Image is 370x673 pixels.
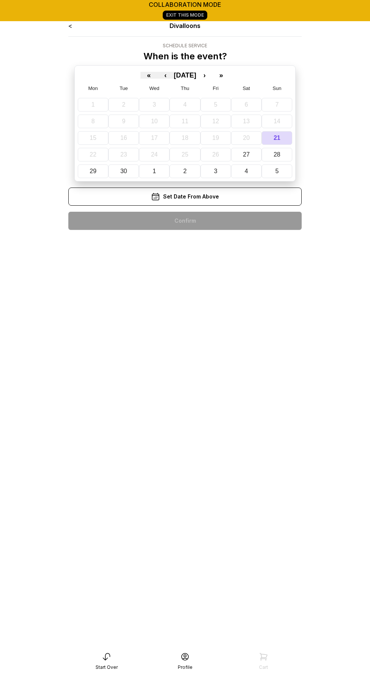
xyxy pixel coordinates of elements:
[170,164,200,178] button: October 2, 2025
[213,72,230,79] button: »
[115,21,255,30] div: Divalloons
[243,135,250,141] abbr: September 20, 2025
[174,71,196,79] span: [DATE]
[96,664,118,670] div: Start Over
[262,164,292,178] button: October 5, 2025
[200,148,231,161] button: September 26, 2025
[213,85,219,91] abbr: Friday
[183,101,187,108] abbr: September 4, 2025
[89,151,96,158] abbr: September 22, 2025
[139,115,170,128] button: September 10, 2025
[68,22,72,29] a: <
[200,164,231,178] button: October 3, 2025
[78,115,108,128] button: September 8, 2025
[139,164,170,178] button: October 1, 2025
[243,85,250,91] abbr: Saturday
[200,115,231,128] button: September 12, 2025
[139,98,170,112] button: September 3, 2025
[273,85,281,91] abbr: Sunday
[91,101,95,108] abbr: September 1, 2025
[231,164,262,178] button: October 4, 2025
[214,101,217,108] abbr: September 5, 2025
[151,151,158,158] abbr: September 24, 2025
[262,131,292,145] button: September 21, 2025
[170,115,200,128] button: September 11, 2025
[170,148,200,161] button: September 25, 2025
[108,115,139,128] button: September 9, 2025
[231,148,262,161] button: September 27, 2025
[151,135,158,141] abbr: September 17, 2025
[108,164,139,178] button: September 30, 2025
[183,168,187,174] abbr: October 2, 2025
[139,148,170,161] button: September 24, 2025
[243,118,250,124] abbr: September 13, 2025
[170,131,200,145] button: September 18, 2025
[140,72,157,79] button: «
[122,101,125,108] abbr: September 2, 2025
[181,85,189,91] abbr: Thursday
[245,101,248,108] abbr: September 6, 2025
[200,98,231,112] button: September 5, 2025
[120,151,127,158] abbr: September 23, 2025
[153,168,156,174] abbr: October 1, 2025
[262,98,292,112] button: September 7, 2025
[120,85,128,91] abbr: Tuesday
[231,131,262,145] button: September 20, 2025
[231,98,262,112] button: September 6, 2025
[139,131,170,145] button: September 17, 2025
[275,101,279,108] abbr: September 7, 2025
[259,664,268,670] div: Cart
[174,72,196,79] button: [DATE]
[182,118,188,124] abbr: September 11, 2025
[182,151,188,158] abbr: September 25, 2025
[78,164,108,178] button: September 29, 2025
[89,135,96,141] abbr: September 15, 2025
[88,85,98,91] abbr: Monday
[68,188,302,206] div: Set Date From Above
[143,43,227,49] div: Schedule Service
[151,118,158,124] abbr: September 10, 2025
[196,72,213,79] button: ›
[120,168,127,174] abbr: September 30, 2025
[212,118,219,124] abbr: September 12, 2025
[150,85,160,91] abbr: Wednesday
[108,148,139,161] button: September 23, 2025
[274,151,281,158] abbr: September 28, 2025
[262,148,292,161] button: September 28, 2025
[108,131,139,145] button: September 16, 2025
[163,11,207,20] a: Exit This Mode
[170,98,200,112] button: September 4, 2025
[120,135,127,141] abbr: September 16, 2025
[143,50,227,62] p: When is the event?
[212,135,219,141] abbr: September 19, 2025
[122,118,125,124] abbr: September 9, 2025
[200,131,231,145] button: September 19, 2025
[243,151,250,158] abbr: September 27, 2025
[89,168,96,174] abbr: September 29, 2025
[78,131,108,145] button: September 15, 2025
[274,118,281,124] abbr: September 14, 2025
[274,135,281,141] abbr: September 21, 2025
[157,72,174,79] button: ‹
[78,98,108,112] button: September 1, 2025
[182,135,188,141] abbr: September 18, 2025
[178,664,193,670] div: Profile
[214,168,217,174] abbr: October 3, 2025
[231,115,262,128] button: September 13, 2025
[212,151,219,158] abbr: September 26, 2025
[91,118,95,124] abbr: September 8, 2025
[245,168,248,174] abbr: October 4, 2025
[78,148,108,161] button: September 22, 2025
[262,115,292,128] button: September 14, 2025
[153,101,156,108] abbr: September 3, 2025
[275,168,279,174] abbr: October 5, 2025
[108,98,139,112] button: September 2, 2025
